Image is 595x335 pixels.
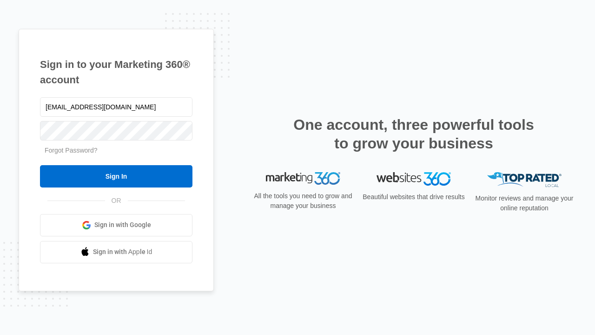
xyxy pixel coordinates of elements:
[40,165,192,188] input: Sign In
[377,172,451,186] img: Websites 360
[291,115,537,153] h2: One account, three powerful tools to grow your business
[93,247,152,257] span: Sign in with Apple Id
[251,191,355,211] p: All the tools you need to grow and manage your business
[472,194,576,213] p: Monitor reviews and manage your online reputation
[94,220,151,230] span: Sign in with Google
[40,97,192,117] input: Email
[45,147,98,154] a: Forgot Password?
[487,172,562,188] img: Top Rated Local
[362,192,466,202] p: Beautiful websites that drive results
[266,172,340,185] img: Marketing 360
[40,241,192,263] a: Sign in with Apple Id
[40,57,192,87] h1: Sign in to your Marketing 360® account
[40,214,192,236] a: Sign in with Google
[105,196,128,206] span: OR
